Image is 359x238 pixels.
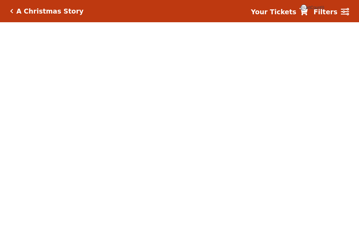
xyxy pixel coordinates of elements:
strong: Your Tickets [251,8,296,16]
span: {{cartCount}} [301,5,307,11]
h5: A Christmas Story [16,7,83,15]
a: Click here to go back to filters [10,9,13,14]
strong: Filters [313,8,337,16]
a: Your Tickets {{cartCount}} [251,7,308,17]
a: Filters [313,7,349,17]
